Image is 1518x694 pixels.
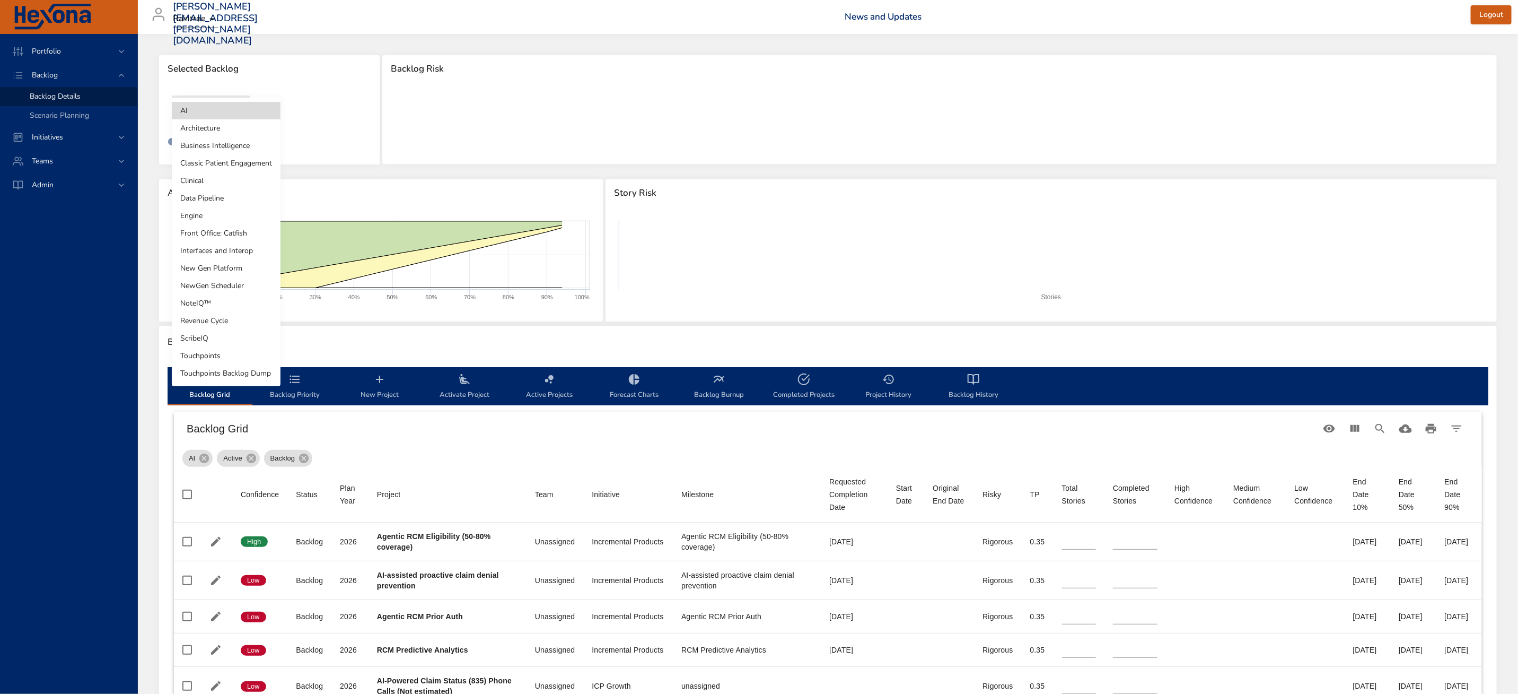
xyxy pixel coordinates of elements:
[172,154,280,172] li: Classic Patient Engagement
[172,329,280,347] li: ScribeIQ
[172,277,280,294] li: NewGen Scheduler
[172,102,280,119] li: AI
[172,294,280,312] li: NoteIQ™
[172,242,280,259] li: Interfaces and Interop
[172,119,280,137] li: Architecture
[172,207,280,224] li: Engine
[172,312,280,329] li: Revenue Cycle
[172,347,280,365] li: Touchpoints
[172,365,280,382] li: Touchpoints Backlog Dump
[172,172,280,189] li: Clinical
[172,224,280,242] li: Front Office: Catfish
[172,137,280,154] li: Business Intelligence
[172,189,280,207] li: Data Pipeline
[172,259,280,277] li: New Gen Platform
